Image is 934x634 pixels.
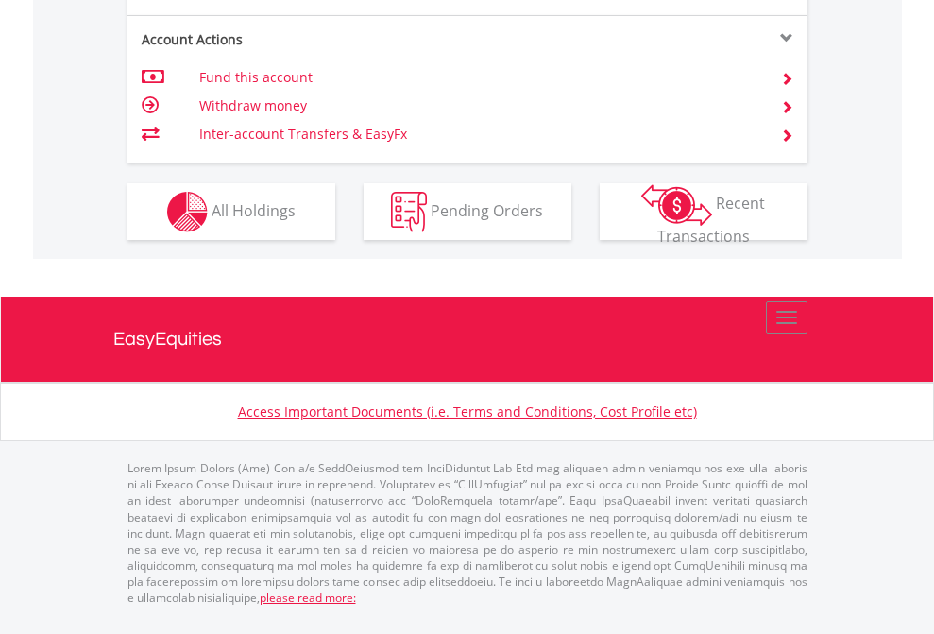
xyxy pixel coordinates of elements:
[127,460,807,606] p: Lorem Ipsum Dolors (Ame) Con a/e SeddOeiusmod tem InciDiduntut Lab Etd mag aliquaen admin veniamq...
[127,30,467,49] div: Account Actions
[431,199,543,220] span: Pending Orders
[199,120,757,148] td: Inter-account Transfers & EasyFx
[238,403,697,420] a: Access Important Documents (i.e. Terms and Conditions, Cost Profile etc)
[391,192,427,232] img: pending_instructions-wht.png
[167,192,208,232] img: holdings-wht.png
[199,63,757,92] td: Fund this account
[127,183,335,240] button: All Holdings
[600,183,807,240] button: Recent Transactions
[641,184,712,226] img: transactions-zar-wht.png
[199,92,757,120] td: Withdraw money
[113,297,822,382] a: EasyEquities
[260,590,356,606] a: please read more:
[212,199,296,220] span: All Holdings
[364,183,571,240] button: Pending Orders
